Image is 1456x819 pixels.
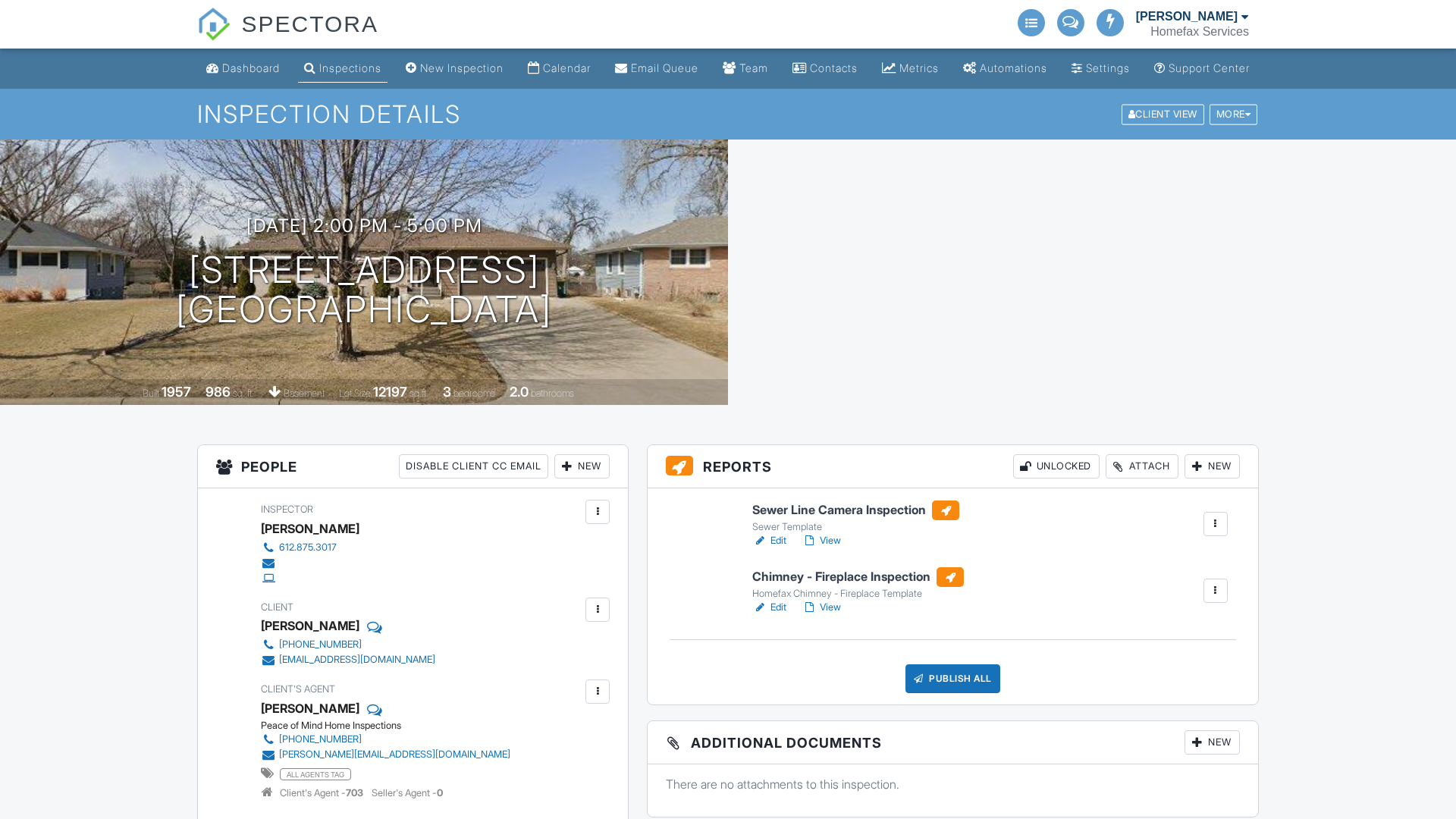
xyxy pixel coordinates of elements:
[752,588,964,600] div: Homefax Chimney - Fireplace Template
[261,637,435,652] a: [PHONE_NUMBER]
[222,61,280,74] div: Dashboard
[666,776,1240,792] p: There are no attachments to this inspection.
[261,720,522,732] div: Peace of Mind Home Inspections
[279,654,435,666] div: [EMAIL_ADDRESS][DOMAIN_NAME]
[261,697,359,720] a: [PERSON_NAME]
[346,787,363,799] strong: 703
[1148,55,1256,83] a: Support Center
[319,61,381,74] div: Inspections
[752,500,959,534] a: Sewer Line Camera Inspection Sewer Template
[1169,61,1250,74] div: Support Center
[810,61,858,74] div: Contacts
[198,445,628,488] h3: People
[261,732,510,747] a: [PHONE_NUMBER]
[876,55,945,83] a: Metrics
[648,721,1258,764] h3: Additional Documents
[802,600,841,615] a: View
[510,384,529,400] div: 2.0
[261,683,335,695] span: Client's Agent
[261,652,435,667] a: [EMAIL_ADDRESS][DOMAIN_NAME]
[554,454,610,479] div: New
[899,61,939,74] div: Metrics
[437,787,443,799] strong: 0
[143,388,159,399] span: Built
[279,733,362,745] div: [PHONE_NUMBER]
[1150,24,1249,39] div: Homefax Services
[1106,454,1178,479] div: Attach
[372,787,443,799] span: Seller's Agent -
[1013,454,1100,479] div: Unlocked
[420,61,504,74] div: New Inspection
[261,614,359,637] div: [PERSON_NAME]
[261,540,347,555] a: 612.875.3017
[298,55,388,83] a: Inspections
[280,768,351,780] span: all agents tag
[1086,61,1130,74] div: Settings
[1185,454,1240,479] div: New
[241,8,378,39] span: SPECTORA
[631,61,698,74] div: Email Queue
[233,388,254,399] span: sq. ft.
[261,747,510,762] a: [PERSON_NAME][EMAIL_ADDRESS][DOMAIN_NAME]
[980,61,1047,74] div: Automations
[752,567,964,601] a: Chimney - Fireplace Inspection Homefax Chimney - Fireplace Template
[1210,104,1258,124] div: More
[609,55,704,83] a: Email Queue
[206,384,231,400] div: 986
[261,504,313,515] span: Inspector
[1120,108,1208,119] a: Client View
[752,533,786,548] a: Edit
[1065,55,1136,83] a: Settings
[162,384,191,400] div: 1957
[197,8,231,41] img: The Best Home Inspection Software - Spectora
[279,541,337,554] div: 612.875.3017
[802,533,841,548] a: View
[752,567,964,587] h6: Chimney - Fireplace Inspection
[200,55,286,83] a: Dashboard
[409,388,428,399] span: sq.ft.
[1185,730,1240,755] div: New
[543,61,591,74] div: Calendar
[453,388,495,399] span: bedrooms
[284,388,325,399] span: basement
[752,521,959,533] div: Sewer Template
[717,55,774,83] a: Team
[197,101,1259,127] h1: Inspection Details
[522,55,597,83] a: Calendar
[280,787,366,799] span: Client's Agent -
[399,454,548,479] div: Disable Client CC Email
[197,23,378,51] a: SPECTORA
[739,61,768,74] div: Team
[531,388,574,399] span: bathrooms
[786,55,864,83] a: Contacts
[176,250,552,331] h1: [STREET_ADDRESS] [GEOGRAPHIC_DATA]
[261,601,293,613] span: Client
[279,639,362,651] div: [PHONE_NUMBER]
[648,445,1258,488] h3: Reports
[905,664,1000,693] div: Publish All
[1122,104,1204,124] div: Client View
[957,55,1053,83] a: Automations (Advanced)
[1136,9,1238,24] div: [PERSON_NAME]
[400,55,510,83] a: New Inspection
[373,384,407,400] div: 12197
[261,517,359,540] div: [PERSON_NAME]
[279,748,510,761] div: [PERSON_NAME][EMAIL_ADDRESS][DOMAIN_NAME]
[339,388,371,399] span: Lot Size
[443,384,451,400] div: 3
[752,500,959,520] h6: Sewer Line Camera Inspection
[752,600,786,615] a: Edit
[246,215,482,236] h3: [DATE] 2:00 pm - 5:00 pm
